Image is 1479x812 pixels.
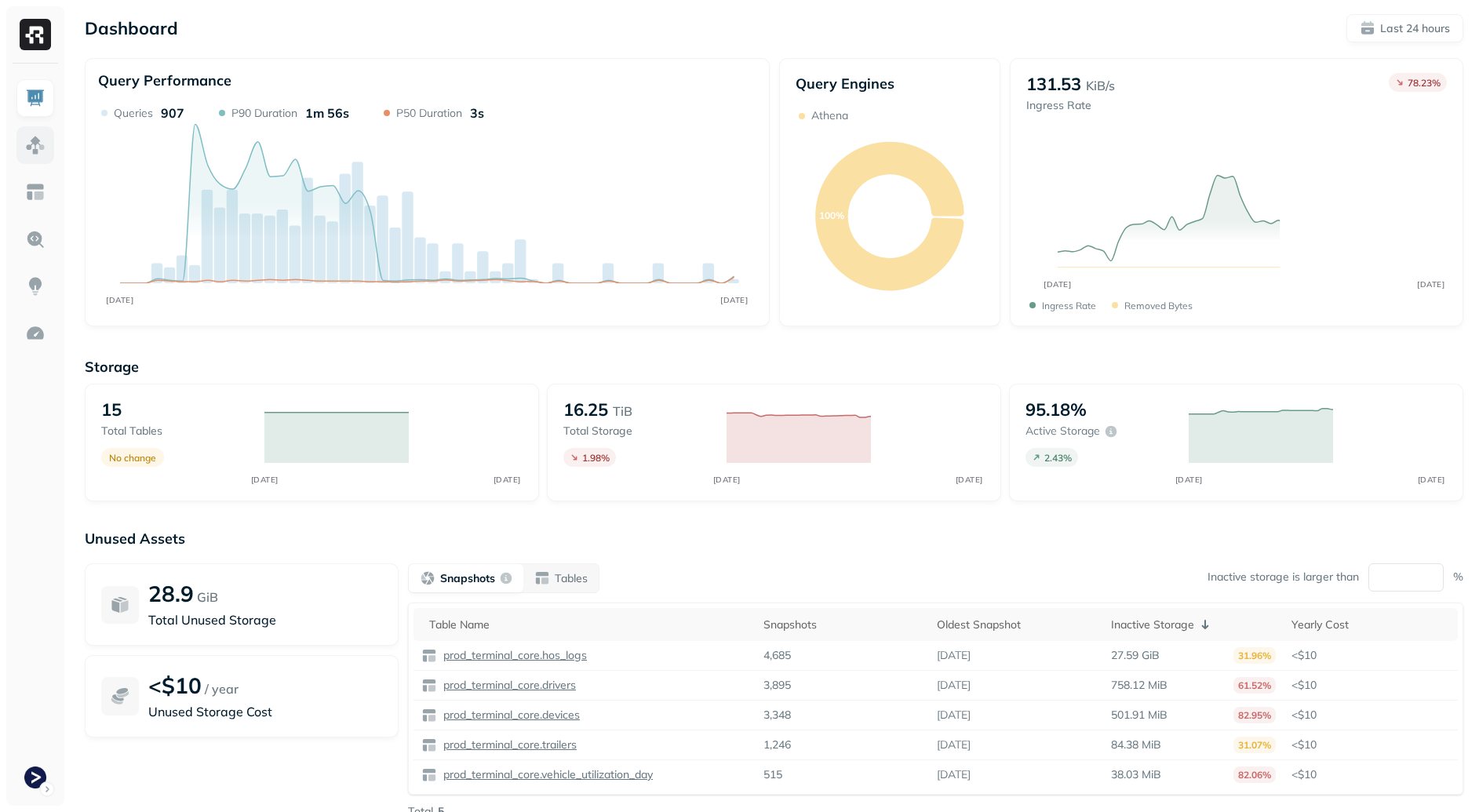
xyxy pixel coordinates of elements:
p: 31.07% [1233,737,1276,753]
p: 4,685 [763,648,791,663]
tspan: [DATE] [1418,279,1445,289]
p: P50 Duration [396,106,462,121]
tspan: [DATE] [1417,475,1444,485]
p: <$10 [1291,648,1450,663]
tspan: [DATE] [106,295,133,304]
p: 82.06% [1233,766,1276,783]
p: Snapshots [440,571,495,586]
p: [DATE] [937,678,971,693]
p: Ingress Rate [1042,300,1096,311]
button: Last 24 hours [1346,14,1463,42]
tspan: [DATE] [493,475,520,485]
p: TiB [613,402,632,421]
tspan: [DATE] [250,475,278,485]
div: Oldest Snapshot [937,617,1095,632]
p: Query Engines [796,75,985,93]
p: 3s [470,105,484,121]
p: Total tables [101,424,249,439]
p: Inactive Storage [1111,617,1194,632]
p: prod_terminal_core.devices [440,708,580,723]
tspan: [DATE] [1044,279,1072,289]
p: Last 24 hours [1380,21,1450,36]
a: prod_terminal_core.trailers [437,737,577,752]
p: Total Unused Storage [148,610,382,629]
p: Total storage [563,424,711,439]
div: Yearly Cost [1291,617,1450,632]
p: 758.12 MiB [1111,678,1168,693]
img: table [421,678,437,694]
img: table [421,737,437,753]
p: P90 Duration [231,106,297,121]
p: prod_terminal_core.trailers [440,737,577,752]
p: prod_terminal_core.vehicle_utilization_day [440,767,653,782]
p: 61.52% [1233,677,1276,694]
p: [DATE] [937,767,971,782]
p: 3,895 [763,678,791,693]
tspan: [DATE] [1175,475,1202,485]
p: [DATE] [937,648,971,663]
img: Ryft [20,19,51,50]
p: 27.59 GiB [1111,648,1160,663]
p: Ingress Rate [1026,98,1115,113]
p: No change [109,452,156,464]
p: 1m 56s [305,105,349,121]
p: 31.96% [1233,647,1276,664]
p: 16.25 [563,399,608,421]
p: <$10 [1291,767,1450,782]
p: <$10 [1291,678,1450,693]
p: <$10 [148,672,202,699]
tspan: [DATE] [955,475,982,485]
img: Query Explorer [25,229,46,249]
div: Snapshots [763,617,922,632]
p: Tables [555,571,588,586]
p: 95.18% [1025,399,1087,421]
p: 78.23 % [1408,77,1441,89]
p: Queries [114,106,153,121]
p: prod_terminal_core.hos_logs [440,648,587,663]
p: GiB [197,588,218,606]
img: table [421,708,437,723]
p: 1.98 % [582,452,610,464]
a: prod_terminal_core.drivers [437,678,576,693]
p: <$10 [1291,708,1450,723]
p: [DATE] [937,708,971,723]
img: table [421,648,437,664]
p: 2.43 % [1044,452,1072,464]
p: % [1453,570,1463,584]
tspan: [DATE] [720,295,748,304]
p: KiB/s [1086,76,1115,95]
img: Dashboard [25,88,46,108]
p: / year [205,679,239,698]
p: Unused Assets [85,530,1463,548]
p: Athena [811,108,848,123]
p: 28.9 [148,580,194,607]
p: Removed bytes [1124,300,1193,311]
tspan: [DATE] [712,475,740,485]
p: Storage [85,358,1463,376]
p: 501.91 MiB [1111,708,1168,723]
img: Insights [25,276,46,297]
p: prod_terminal_core.drivers [440,678,576,693]
a: prod_terminal_core.devices [437,708,580,723]
p: Dashboard [85,17,178,39]
p: 84.38 MiB [1111,737,1161,752]
p: 1,246 [763,737,791,752]
p: Unused Storage Cost [148,702,382,721]
p: 15 [101,399,122,421]
div: Table Name [429,617,748,632]
p: [DATE] [937,737,971,752]
p: 38.03 MiB [1111,767,1161,782]
text: 100% [819,209,844,221]
img: Asset Explorer [25,182,46,202]
p: 3,348 [763,708,791,723]
p: Query Performance [98,71,231,89]
img: Optimization [25,323,46,344]
p: Active storage [1025,424,1100,439]
img: Terminal [24,766,46,788]
p: 131.53 [1026,73,1081,95]
a: prod_terminal_core.vehicle_utilization_day [437,767,653,782]
p: Inactive storage is larger than [1208,570,1359,584]
p: 907 [161,105,184,121]
p: 515 [763,767,782,782]
p: <$10 [1291,737,1450,752]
